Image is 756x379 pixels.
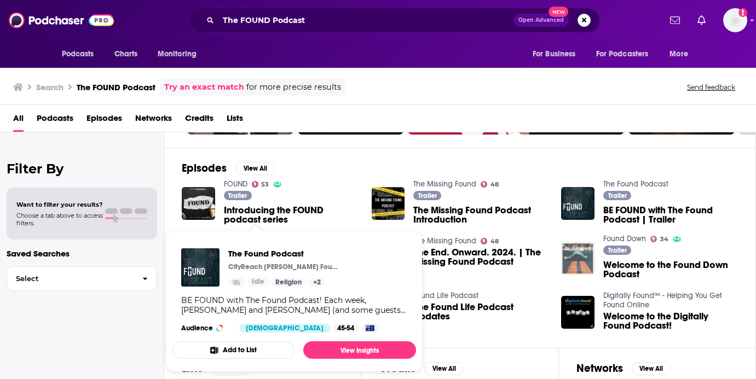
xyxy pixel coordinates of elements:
[16,201,103,208] span: Want to filter your results?
[37,109,73,132] a: Podcasts
[723,8,747,32] img: User Profile
[16,212,103,227] span: Choose a tab above to access filters.
[164,81,244,94] a: Try an exact match
[218,11,513,29] input: Search podcasts, credits, & more...
[271,278,306,287] a: Religion
[723,8,747,32] span: Logged in as antonettefrontgate
[7,275,134,282] span: Select
[185,109,213,132] a: Credits
[576,361,623,375] h2: Networks
[481,238,499,244] a: 48
[228,193,247,199] span: Trailer
[603,291,722,310] a: Digitally Found™ - Helping You Get Found Online
[561,296,595,329] img: Welcome to the Digitally Found Podcast!
[561,187,595,220] img: BE FOUND with The Found Podcast | Trailer
[36,82,64,92] h3: Search
[413,248,548,266] a: The End. Onward. 2024. | The Missing Found Podcast
[418,193,437,199] span: Trailer
[650,236,668,242] a: 34
[693,11,710,30] a: Show notifications dropdown
[7,248,157,259] p: Saved Searches
[603,206,738,224] a: BE FOUND with The Found Podcast | Trailer
[261,182,269,187] span: 53
[188,8,600,33] div: Search podcasts, credits, & more...
[252,277,264,288] span: Idle
[513,14,569,27] button: Open AdvancedNew
[490,239,499,244] span: 48
[182,161,227,175] h2: Episodes
[518,18,564,23] span: Open Advanced
[684,83,738,92] button: Send feedback
[77,82,155,92] h3: The FOUND Podcast
[490,182,499,187] span: 48
[239,324,330,333] div: [DEMOGRAPHIC_DATA]
[303,341,416,359] a: View Insights
[576,361,671,375] a: NetworksView All
[660,237,668,242] span: 34
[413,302,548,321] a: The Found Life Podcast Updates
[181,324,230,333] h3: Audience
[333,324,359,333] div: 45-54
[603,234,646,243] a: Found Down
[252,181,269,188] a: 53
[150,44,211,65] button: open menu
[481,181,499,188] a: 48
[246,81,341,94] span: for more precise results
[135,109,172,132] a: Networks
[13,109,24,132] a: All
[413,206,548,224] a: The Missing Found Podcast Introduction
[181,295,407,315] div: BE FOUND with The Found Podcast! Each week, [PERSON_NAME] and [PERSON_NAME] (and some guests too!...
[9,10,114,31] img: Podchaser - Follow, Share and Rate Podcasts
[224,179,247,189] a: FOUND
[608,247,627,254] span: Trailer
[62,46,94,62] span: Podcasts
[608,193,627,199] span: Trailer
[182,187,215,220] img: Introducing the FOUND podcast series
[549,7,568,17] span: New
[7,266,157,291] button: Select
[247,278,269,287] a: Idle
[413,291,478,300] a: Found Life Podcast
[525,44,590,65] button: open menu
[533,46,576,62] span: For Business
[603,312,738,330] a: Welcome to the Digitally Found Podcast!
[158,46,197,62] span: Monitoring
[596,46,649,62] span: For Podcasters
[309,278,325,287] a: +2
[424,362,464,375] button: View All
[603,179,668,189] a: The Found Podcast
[723,8,747,32] button: Show profile menu
[114,46,138,62] span: Charts
[182,161,275,175] a: EpisodesView All
[670,46,688,62] span: More
[632,362,671,375] button: View All
[172,341,295,359] button: Add to List
[54,44,108,65] button: open menu
[224,206,359,224] a: Introducing the FOUND podcast series
[228,248,338,259] a: The Found Podcast
[603,260,738,279] a: Welcome to the Found Down Podcast
[181,248,220,287] a: The Found Podcast
[738,8,747,17] svg: Add a profile image
[86,109,122,132] a: Episodes
[413,236,476,246] a: The Missing Found
[227,109,243,132] a: Lists
[372,187,405,220] img: The Missing Found Podcast Introduction
[666,11,684,30] a: Show notifications dropdown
